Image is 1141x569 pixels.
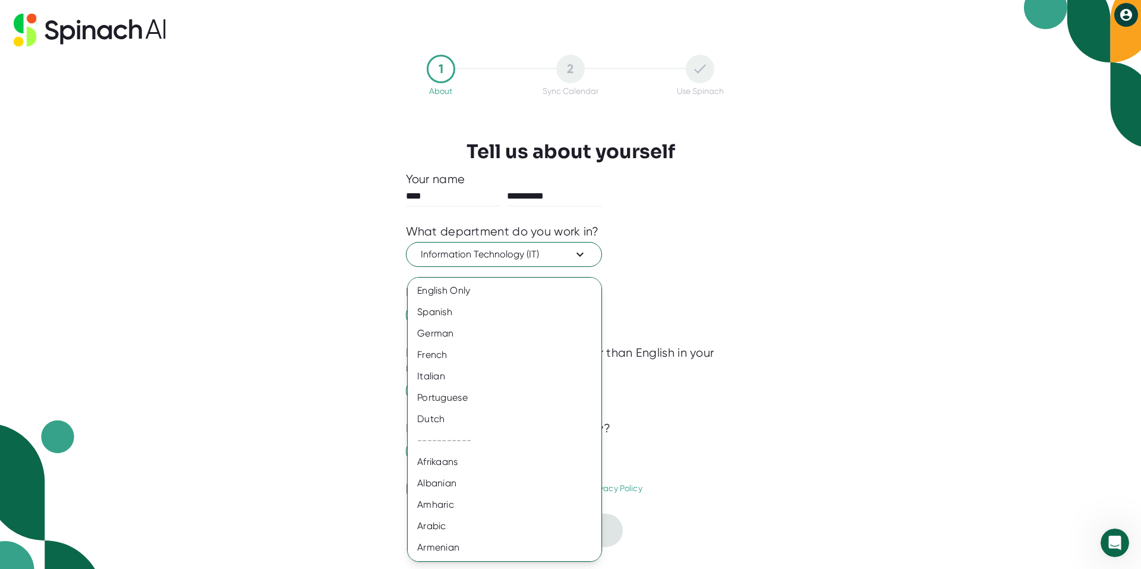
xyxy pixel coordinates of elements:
div: English Only [408,280,610,301]
div: German [408,323,610,344]
div: French [408,344,610,366]
div: Portuguese [408,387,610,408]
div: Spanish [408,301,610,323]
div: Albanian [408,473,610,494]
div: Armenian [408,537,610,558]
div: Arabic [408,515,610,537]
div: Italian [408,366,610,387]
iframe: Intercom live chat [1101,529,1129,557]
div: ----------- [408,430,610,451]
div: Afrikaans [408,451,610,473]
div: Amharic [408,494,610,515]
div: Dutch [408,408,610,430]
